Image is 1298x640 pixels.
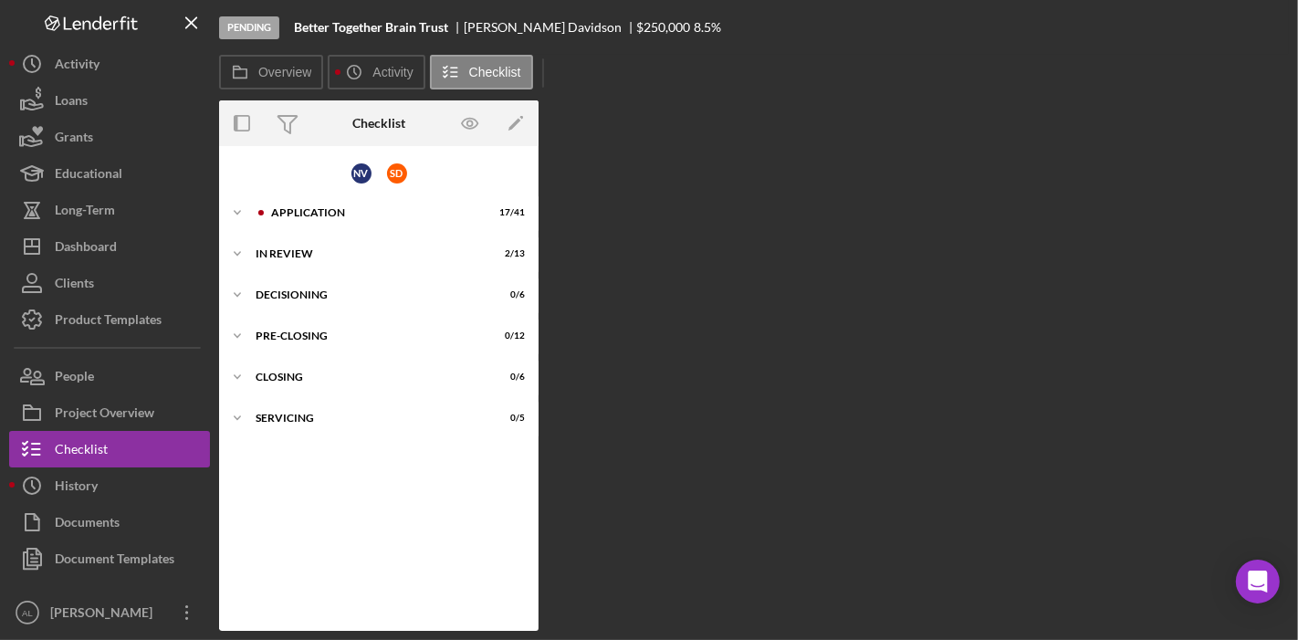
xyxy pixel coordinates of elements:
[219,55,323,89] button: Overview
[256,372,479,383] div: Closing
[9,82,210,119] button: Loans
[492,330,525,341] div: 0 / 12
[9,358,210,394] button: People
[294,20,448,35] b: Better Together Brain Trust
[55,119,93,160] div: Grants
[352,116,405,131] div: Checklist
[219,16,279,39] div: Pending
[637,19,691,35] span: $250,000
[9,467,210,504] button: History
[328,55,424,89] button: Activity
[55,265,94,306] div: Clients
[9,119,210,155] button: Grants
[9,265,210,301] button: Clients
[430,55,533,89] button: Checklist
[9,155,210,192] button: Educational
[55,46,99,87] div: Activity
[9,301,210,338] button: Product Templates
[256,289,479,300] div: Decisioning
[9,228,210,265] button: Dashboard
[55,82,88,123] div: Loans
[492,248,525,259] div: 2 / 13
[55,155,122,196] div: Educational
[492,289,525,300] div: 0 / 6
[492,372,525,383] div: 0 / 6
[492,413,525,424] div: 0 / 5
[55,540,174,582] div: Document Templates
[271,207,479,218] div: Application
[694,20,721,35] div: 8.5 %
[55,431,108,472] div: Checklist
[256,248,479,259] div: In Review
[9,594,210,631] button: AL[PERSON_NAME]
[469,65,521,79] label: Checklist
[372,65,413,79] label: Activity
[55,467,98,509] div: History
[55,504,120,545] div: Documents
[9,394,210,431] button: Project Overview
[464,20,637,35] div: [PERSON_NAME] Davidson
[387,163,407,184] div: S D
[55,394,154,435] div: Project Overview
[351,163,372,184] div: N V
[9,192,210,228] button: Long-Term
[256,413,479,424] div: Servicing
[9,431,210,467] button: Checklist
[1236,560,1280,603] div: Open Intercom Messenger
[22,608,33,618] text: AL
[55,192,115,233] div: Long-Term
[256,330,479,341] div: Pre-Closing
[55,301,162,342] div: Product Templates
[46,594,164,635] div: [PERSON_NAME]
[9,540,210,577] button: Document Templates
[55,358,94,399] div: People
[9,504,210,540] button: Documents
[492,207,525,218] div: 17 / 41
[55,228,117,269] div: Dashboard
[258,65,311,79] label: Overview
[9,46,210,82] button: Activity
